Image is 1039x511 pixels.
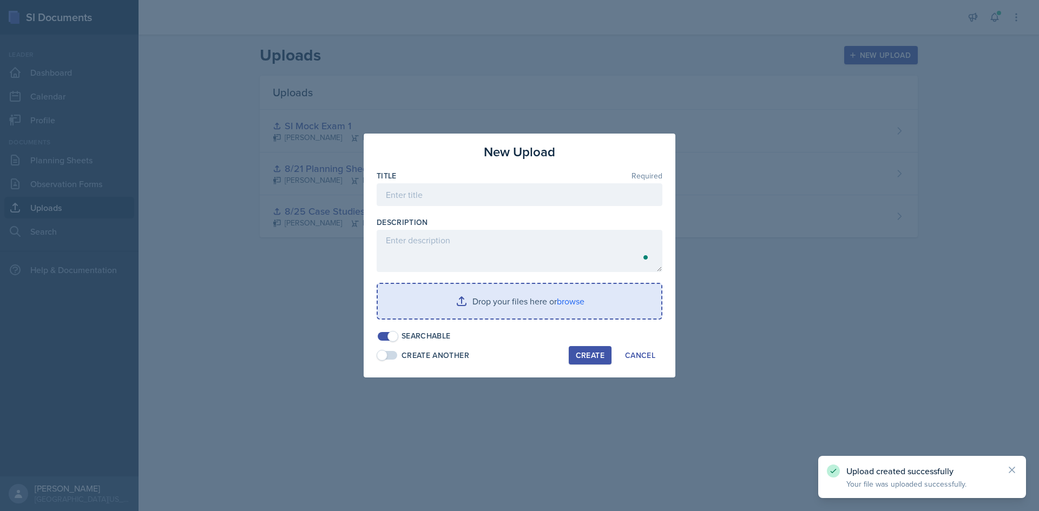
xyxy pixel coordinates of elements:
[846,479,998,489] p: Your file was uploaded successfully.
[377,230,662,272] textarea: To enrich screen reader interactions, please activate Accessibility in Grammarly extension settings
[846,466,998,476] p: Upload created successfully
[377,217,428,228] label: Description
[484,142,555,162] h3: New Upload
[618,346,662,364] button: Cancel
[576,351,604,360] div: Create
[402,350,469,361] div: Create Another
[569,346,611,364] button: Create
[377,170,397,181] label: Title
[377,183,662,206] input: Enter title
[632,172,662,180] span: Required
[625,351,655,360] div: Cancel
[402,330,451,342] div: Searchable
